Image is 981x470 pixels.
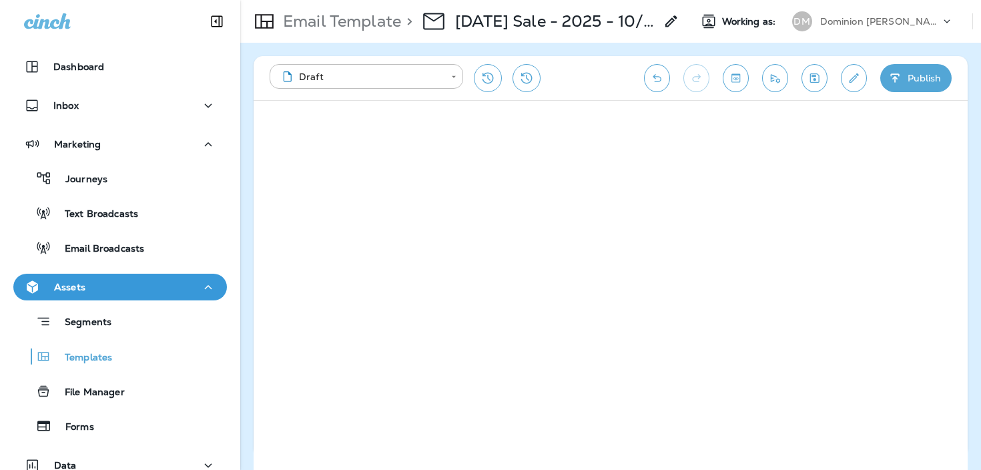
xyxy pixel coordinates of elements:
button: Inbox [13,92,227,119]
p: Marketing [54,139,101,150]
p: Dashboard [53,61,104,72]
button: File Manager [13,377,227,405]
div: DM [792,11,812,31]
button: Send test email [762,64,788,92]
button: Journeys [13,164,227,192]
button: Templates [13,342,227,371]
p: Segments [51,316,111,330]
button: Assets [13,274,227,300]
button: Collapse Sidebar [198,8,236,35]
p: Email Template [278,11,401,31]
p: Text Broadcasts [51,208,138,221]
button: Save [801,64,828,92]
p: > [401,11,412,31]
button: Toggle preview [723,64,749,92]
p: Assets [54,282,85,292]
div: Halloween Sale - 2025 - 10/7-10/31 [455,11,655,31]
button: Restore from previous version [474,64,502,92]
button: Publish [880,64,952,92]
p: [DATE] Sale - 2025 - 10/7-10/31 [455,11,655,31]
p: File Manager [51,387,125,399]
p: Dominion [PERSON_NAME] [820,16,940,27]
p: Forms [52,421,94,434]
button: Segments [13,307,227,336]
button: Marketing [13,131,227,158]
div: Draft [279,70,442,83]
p: Journeys [52,174,107,186]
p: Inbox [53,100,79,111]
span: Working as: [722,16,779,27]
button: Forms [13,412,227,440]
button: Dashboard [13,53,227,80]
button: Text Broadcasts [13,199,227,227]
button: Undo [644,64,670,92]
p: Templates [51,352,112,365]
button: Edit details [841,64,867,92]
button: View Changelog [513,64,541,92]
p: Email Broadcasts [51,243,144,256]
button: Email Broadcasts [13,234,227,262]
